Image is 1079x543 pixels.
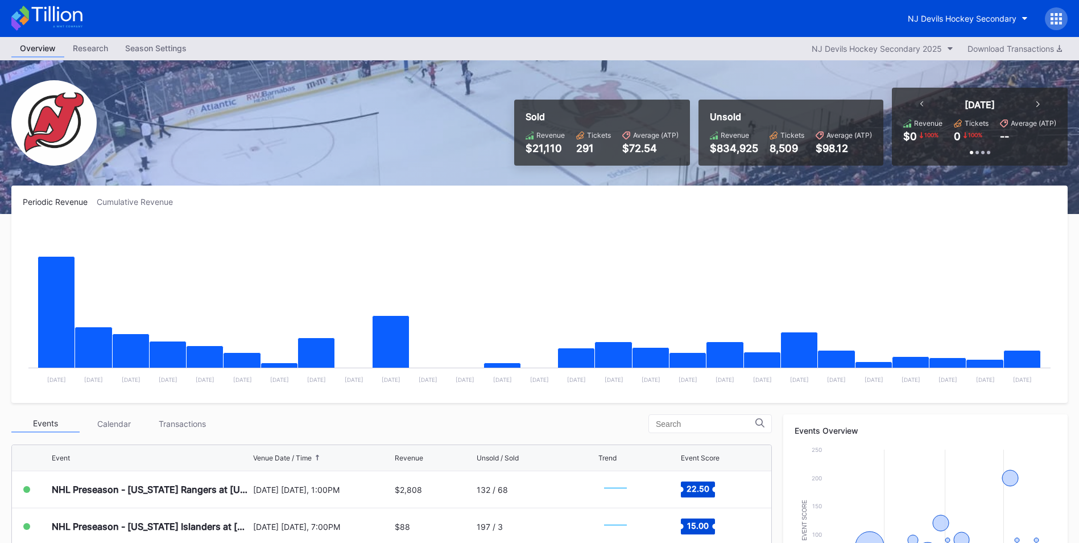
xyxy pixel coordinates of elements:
[903,130,917,142] div: $0
[598,512,632,541] svg: Chart title
[23,197,97,207] div: Periodic Revenue
[159,376,177,383] text: [DATE]
[967,130,983,139] div: 100 %
[598,475,632,504] svg: Chart title
[812,44,942,54] div: NJ Devils Hockey Secondary 2025
[382,376,400,383] text: [DATE]
[52,521,250,532] div: NHL Preseason - [US_STATE] Islanders at [US_STATE] Devils
[770,142,804,154] div: 8,509
[681,454,720,462] div: Event Score
[710,142,758,154] div: $834,925
[622,142,679,154] div: $72.54
[567,376,586,383] text: [DATE]
[11,40,64,57] a: Overview
[148,415,216,433] div: Transactions
[826,131,872,139] div: Average (ATP)
[923,130,940,139] div: 100 %
[47,376,66,383] text: [DATE]
[477,454,519,462] div: Unsold / Sold
[526,111,679,122] div: Sold
[64,40,117,56] div: Research
[753,376,772,383] text: [DATE]
[270,376,289,383] text: [DATE]
[790,376,809,383] text: [DATE]
[716,376,734,383] text: [DATE]
[11,415,80,433] div: Events
[687,521,709,530] text: 15.00
[914,119,942,127] div: Revenue
[456,376,474,383] text: [DATE]
[526,142,565,154] div: $21,110
[633,131,679,139] div: Average (ATP)
[656,419,755,429] input: Search
[477,485,508,495] div: 132 / 68
[64,40,117,57] a: Research
[253,522,392,532] div: [DATE] [DATE], 7:00PM
[812,475,822,482] text: 200
[23,221,1056,392] svg: Chart title
[253,485,392,495] div: [DATE] [DATE], 1:00PM
[812,446,822,453] text: 250
[965,119,989,127] div: Tickets
[939,376,957,383] text: [DATE]
[721,131,749,139] div: Revenue
[899,8,1036,29] button: NJ Devils Hockey Secondary
[477,522,503,532] div: 197 / 3
[902,376,920,383] text: [DATE]
[801,500,808,541] text: Event Score
[865,376,883,383] text: [DATE]
[419,376,437,383] text: [DATE]
[965,99,995,110] div: [DATE]
[395,454,423,462] div: Revenue
[52,454,70,462] div: Event
[806,41,959,56] button: NJ Devils Hockey Secondary 2025
[395,485,422,495] div: $2,808
[11,80,97,166] img: NJ_Devils_Hockey_Secondary.png
[253,454,312,462] div: Venue Date / Time
[233,376,252,383] text: [DATE]
[1000,130,1009,142] div: --
[1011,119,1056,127] div: Average (ATP)
[493,376,512,383] text: [DATE]
[84,376,103,383] text: [DATE]
[679,376,697,383] text: [DATE]
[710,111,872,122] div: Unsold
[795,426,1056,435] div: Events Overview
[576,142,611,154] div: 291
[345,376,363,383] text: [DATE]
[598,454,617,462] div: Trend
[827,376,846,383] text: [DATE]
[80,415,148,433] div: Calendar
[97,197,182,207] div: Cumulative Revenue
[642,376,660,383] text: [DATE]
[52,484,250,495] div: NHL Preseason - [US_STATE] Rangers at [US_STATE] Devils
[687,484,709,493] text: 22.50
[122,376,140,383] text: [DATE]
[587,131,611,139] div: Tickets
[1013,376,1032,383] text: [DATE]
[976,376,995,383] text: [DATE]
[530,376,549,383] text: [DATE]
[196,376,214,383] text: [DATE]
[962,41,1068,56] button: Download Transactions
[307,376,326,383] text: [DATE]
[968,44,1062,54] div: Download Transactions
[812,531,822,538] text: 100
[117,40,195,57] a: Season Settings
[117,40,195,56] div: Season Settings
[395,522,410,532] div: $88
[536,131,565,139] div: Revenue
[605,376,623,383] text: [DATE]
[816,142,872,154] div: $98.12
[812,503,822,509] text: 150
[908,14,1016,23] div: NJ Devils Hockey Secondary
[954,130,961,142] div: 0
[780,131,804,139] div: Tickets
